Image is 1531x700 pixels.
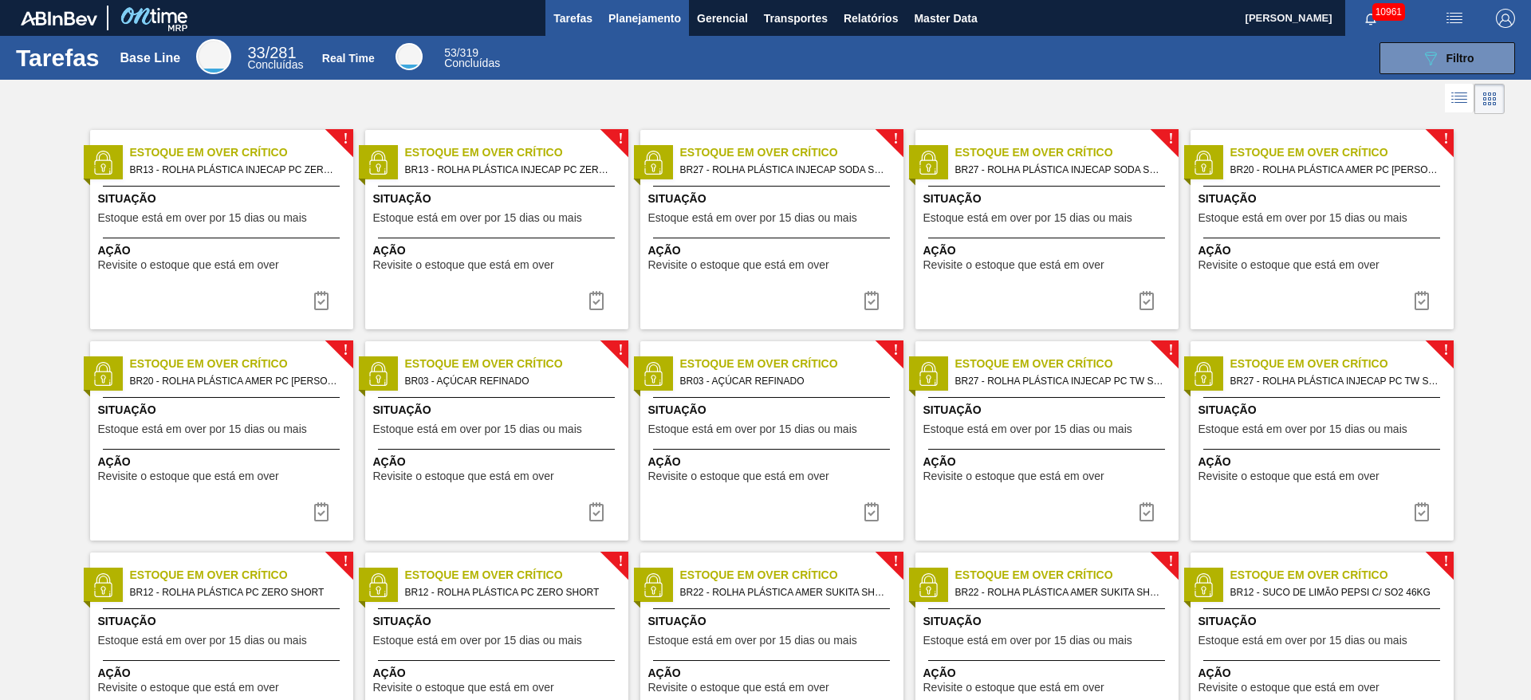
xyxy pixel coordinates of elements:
[247,58,303,71] span: Concluídas
[98,402,349,419] span: Situação
[844,9,898,28] span: Relatórios
[1128,496,1166,528] div: Completar tarefa: 30219493
[1445,84,1474,114] div: Visão em Lista
[923,665,1175,682] span: Ação
[98,635,307,647] span: Estoque está em over por 15 dias ou mais
[680,567,903,584] span: Estoque em Over Crítico
[1137,502,1156,521] img: icon-task complete
[1198,242,1450,259] span: Ação
[1198,423,1407,435] span: Estoque está em over por 15 dias ou mais
[1198,212,1407,224] span: Estoque está em over por 15 dias ou mais
[955,356,1179,372] span: Estoque em Over Crítico
[680,356,903,372] span: Estoque em Over Crítico
[130,161,340,179] span: BR13 - ROLHA PLÁSTICA INJECAP PC ZERO SHORT
[21,11,97,26] img: TNhmsLtSVTkK8tSr43FrP2fwEKptu5GPRR3wAAAABJRU5ErkJggg==
[130,584,340,601] span: BR12 - ROLHA PLÁSTICA PC ZERO SHORT
[648,613,899,630] span: Situação
[373,635,582,647] span: Estoque está em over por 15 dias ou mais
[1445,9,1464,28] img: userActions
[1496,9,1515,28] img: Logout
[1446,52,1474,65] span: Filtro
[923,423,1132,435] span: Estoque está em over por 15 dias ou mais
[247,46,303,70] div: Base Line
[641,151,665,175] img: status
[577,285,616,317] button: icon-task complete
[1198,665,1450,682] span: Ação
[648,191,899,207] span: Situação
[1403,496,1441,528] div: Completar tarefa: 30219493
[1168,556,1173,568] span: !
[98,423,307,435] span: Estoque está em over por 15 dias ou mais
[366,362,390,386] img: status
[373,423,582,435] span: Estoque está em over por 15 dias ou mais
[366,573,390,597] img: status
[302,496,340,528] button: icon-task complete
[98,191,349,207] span: Situação
[322,52,375,65] div: Real Time
[587,502,606,521] img: icon-task complete
[893,556,898,568] span: !
[302,496,340,528] div: Completar tarefa: 30219456
[16,49,100,67] h1: Tarefas
[98,454,349,470] span: Ação
[444,46,478,59] span: / 319
[1128,496,1166,528] button: icon-task complete
[373,402,624,419] span: Situação
[373,454,624,470] span: Ação
[1230,356,1454,372] span: Estoque em Over Crítico
[648,212,857,224] span: Estoque está em over por 15 dias ou mais
[1198,402,1450,419] span: Situação
[120,51,181,65] div: Base Line
[1198,635,1407,647] span: Estoque está em over por 15 dias ou mais
[618,556,623,568] span: !
[852,285,891,317] button: icon-task complete
[98,613,349,630] span: Situação
[312,291,331,310] img: icon-task complete
[130,356,353,372] span: Estoque em Over Crítico
[608,9,681,28] span: Planejamento
[98,665,349,682] span: Ação
[1412,502,1431,521] img: icon-task complete
[1128,285,1166,317] button: icon-task complete
[923,259,1104,271] span: Revisite o estoque que está em over
[1198,191,1450,207] span: Situação
[1137,291,1156,310] img: icon-task complete
[91,151,115,175] img: status
[923,613,1175,630] span: Situação
[405,144,628,161] span: Estoque em Over Crítico
[373,665,624,682] span: Ação
[302,285,340,317] button: icon-task complete
[648,402,899,419] span: Situação
[680,144,903,161] span: Estoque em Over Crítico
[1198,682,1379,694] span: Revisite o estoque que está em over
[923,212,1132,224] span: Estoque está em over por 15 dias ou mais
[405,567,628,584] span: Estoque em Over Crítico
[1168,344,1173,356] span: !
[648,423,857,435] span: Estoque está em over por 15 dias ou mais
[1191,362,1215,386] img: status
[1191,573,1215,597] img: status
[914,9,977,28] span: Master Data
[1230,161,1441,179] span: BR20 - ROLHA PLÁSTICA AMER PC SHORT
[648,242,899,259] span: Ação
[923,682,1104,694] span: Revisite o estoque que está em over
[247,44,296,61] span: / 281
[697,9,748,28] span: Gerencial
[373,212,582,224] span: Estoque está em over por 15 dias ou mais
[893,344,898,356] span: !
[852,496,891,528] div: Completar tarefa: 30219476
[373,682,554,694] span: Revisite o estoque que está em over
[312,502,331,521] img: icon-task complete
[1372,3,1405,21] span: 10961
[955,161,1166,179] span: BR27 - ROLHA PLÁSTICA INJECAP SODA SHORT
[130,372,340,390] span: BR20 - ROLHA PLÁSTICA AMER PC SHORT
[923,635,1132,647] span: Estoque está em over por 15 dias ou mais
[1230,584,1441,601] span: BR12 - SUCO DE LIMÃO PEPSI C/ SO2 46KG
[130,567,353,584] span: Estoque em Over Crítico
[98,682,279,694] span: Revisite o estoque que está em over
[405,584,616,601] span: BR12 - ROLHA PLÁSTICA PC ZERO SHORT
[1412,291,1431,310] img: icon-task complete
[577,496,616,528] div: Completar tarefa: 30219476
[343,133,348,145] span: !
[680,372,891,390] span: BR03 - AÇÚCAR REFINADO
